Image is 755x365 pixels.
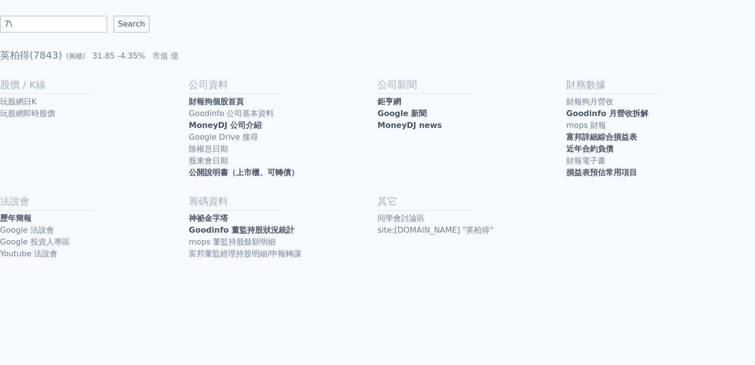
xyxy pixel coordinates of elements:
[66,52,86,60] span: (興櫃)
[189,167,377,179] a: 公開說明書（上市櫃、可轉債）
[189,236,377,248] a: mops 董監持股餘額明細
[566,155,755,167] a: 財報電子書
[377,108,566,120] a: Google 新聞
[189,108,377,120] a: Goodinfo 公司基本資料
[189,194,377,208] h2: 籌碼資料
[189,224,377,236] a: Goodinfo 董監持股狀況統計
[189,248,377,260] a: 富邦董監經理持股明細/申報轉讓
[566,167,755,179] a: 損益表預估常用項目
[189,131,377,143] a: Google Drive 搜尋
[377,78,566,91] h2: 公司新聞
[377,96,566,108] a: 鉅亨網
[189,78,377,91] h2: 公司資料
[189,96,377,108] a: 財報狗個股首頁
[92,51,145,61] span: 31.85 -4.35%
[189,213,377,224] a: 神祕金字塔
[189,120,377,131] a: MoneyDJ 公司介紹
[189,143,377,155] a: 除權息日期
[377,224,566,236] a: site:[DOMAIN_NAME] "英柏得"
[114,16,149,32] input: Search
[566,96,755,108] a: 財報狗月營收
[566,78,755,91] h2: 財務數據
[566,120,755,131] a: mops 財報
[377,194,566,208] h2: 其它
[377,213,566,224] a: 同學會討論區
[566,131,755,143] a: 富邦詳細綜合損益表
[566,108,755,120] a: Goodinfo 月營收拆解
[189,155,377,167] a: 股東會日期
[566,143,755,155] a: 近年合約負債
[152,51,178,61] span: 市值 億
[377,120,566,131] a: MoneyDJ news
